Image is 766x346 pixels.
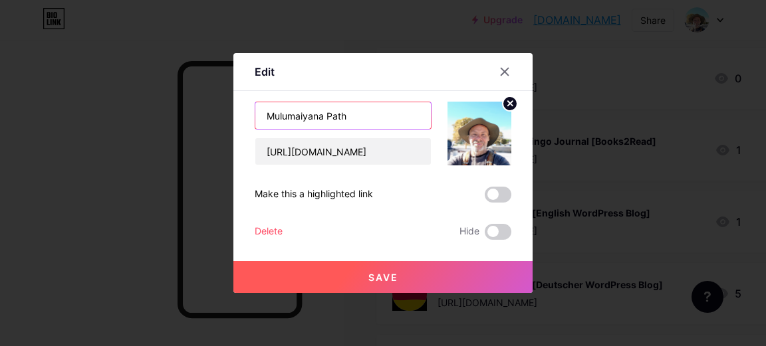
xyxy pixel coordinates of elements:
div: Make this a highlighted link [255,187,373,203]
input: URL [255,138,431,165]
div: Edit [255,64,275,80]
span: Hide [459,224,479,240]
div: Delete [255,224,283,240]
input: Title [255,102,431,129]
img: link_thumbnail [447,102,511,165]
span: Save [368,272,398,283]
button: Save [233,261,533,293]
